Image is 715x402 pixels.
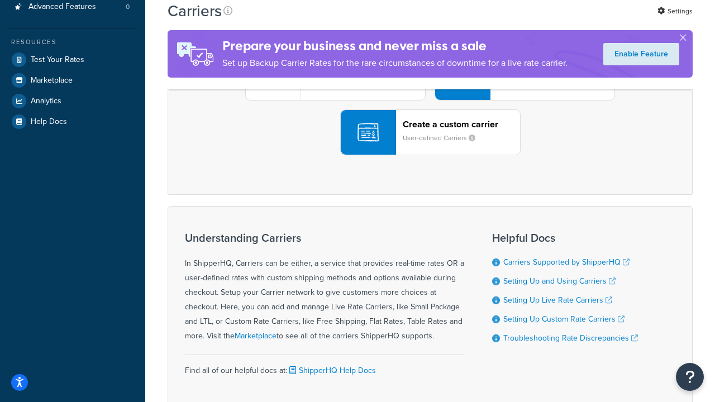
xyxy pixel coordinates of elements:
button: Open Resource Center [676,363,704,391]
button: Create a custom carrierUser-defined Carriers [340,109,521,155]
h3: Understanding Carriers [185,232,464,244]
a: Analytics [8,91,137,111]
header: Create a custom carrier [403,119,520,130]
a: Troubleshooting Rate Discrepancies [503,332,638,344]
a: Setting Up and Using Carriers [503,275,616,287]
div: Find all of our helpful docs at: [185,355,464,378]
a: Test Your Rates [8,50,137,70]
a: ShipperHQ Help Docs [287,365,376,376]
span: 0 [126,2,130,12]
a: Marketplace [8,70,137,90]
span: Analytics [31,97,61,106]
a: Settings [657,3,693,19]
span: Test Your Rates [31,55,84,65]
a: Help Docs [8,112,137,132]
h3: Helpful Docs [492,232,638,244]
span: Help Docs [31,117,67,127]
a: Enable Feature [603,43,679,65]
a: Marketplace [235,330,277,342]
div: Resources [8,37,137,47]
span: Advanced Features [28,2,96,12]
a: Setting Up Custom Rate Carriers [503,313,625,325]
a: Setting Up Live Rate Carriers [503,294,612,306]
span: Marketplace [31,76,73,85]
img: icon-carrier-custom-c93b8a24.svg [357,122,379,143]
img: ad-rules-rateshop-fe6ec290ccb7230408bd80ed9643f0289d75e0ffd9eb532fc0e269fcd187b520.png [168,30,222,78]
p: Set up Backup Carrier Rates for the rare circumstances of downtime for a live rate carrier. [222,55,568,71]
a: Carriers Supported by ShipperHQ [503,256,630,268]
small: User-defined Carriers [403,133,484,143]
h4: Prepare your business and never miss a sale [222,37,568,55]
div: In ShipperHQ, Carriers can be either, a service that provides real-time rates OR a user-defined r... [185,232,464,343]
